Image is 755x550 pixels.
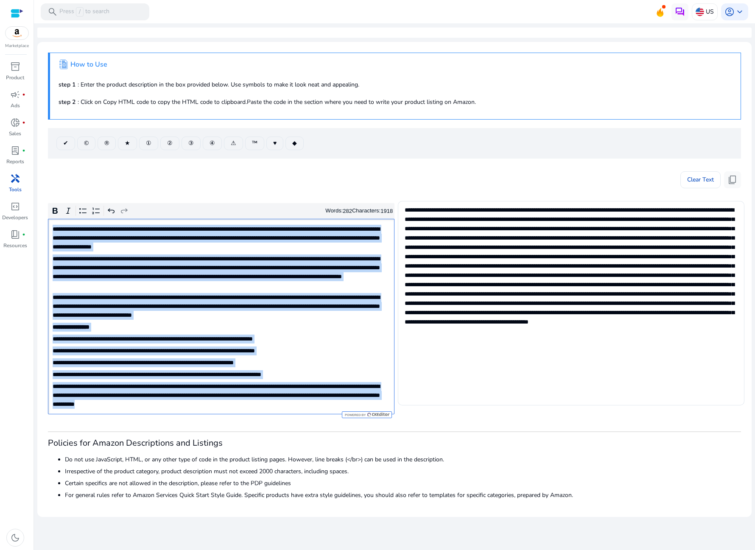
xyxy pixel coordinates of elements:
[203,137,222,150] button: ④
[687,171,714,188] span: Clear Text
[118,137,137,150] button: ★
[325,206,393,216] div: Words: Characters:
[210,139,215,148] span: ④
[48,7,58,17] span: search
[735,7,745,17] span: keyboard_arrow_down
[22,233,25,236] span: fiber_manual_record
[245,137,264,150] button: ™
[285,137,304,150] button: ◆
[696,8,704,16] img: us.svg
[70,61,107,69] h4: How to Use
[65,491,741,500] li: For general rules refer to Amazon Services Quick Start Style Guide. Specific products have extra ...
[10,145,20,156] span: lab_profile
[104,139,109,148] span: ®
[48,438,741,448] h3: Policies for Amazon Descriptions and Listings
[22,93,25,96] span: fiber_manual_record
[139,137,158,150] button: ①
[9,130,21,137] p: Sales
[22,149,25,152] span: fiber_manual_record
[10,61,20,72] span: inventory_2
[182,137,201,150] button: ③
[77,137,95,150] button: ©
[65,467,741,476] li: Irrespective of the product category, product description must not exceed 2000 characters, includ...
[266,137,283,150] button: ♥
[10,229,20,240] span: book_4
[231,139,236,148] span: ⚠
[11,102,20,109] p: Ads
[252,139,257,148] span: ™
[65,479,741,488] li: Certain specifics are not allowed in the description, please refer to the PDP guidelines
[188,139,194,148] span: ③
[680,171,721,188] button: Clear Text
[273,139,277,148] span: ♥
[146,139,151,148] span: ①
[59,98,75,106] b: step 2
[56,137,75,150] button: ✔
[48,219,394,414] div: Rich Text Editor. Editing area: main. Press Alt+0 for help.
[59,81,75,89] b: step 1
[224,137,243,150] button: ⚠
[63,139,68,148] span: ✔
[10,117,20,128] span: donut_small
[59,7,109,17] p: Press to search
[9,186,22,193] p: Tools
[59,98,732,106] p: : Click on Copy HTML code to copy the HTML code to clipboard.Paste the code in the section where ...
[6,158,24,165] p: Reports
[76,7,84,17] span: /
[292,139,297,148] span: ◆
[48,203,394,219] div: Editor toolbar
[65,455,741,464] li: Do not use JavaScript, HTML, or any other type of code in the product listing pages. However, lin...
[98,137,116,150] button: ®
[380,208,393,214] label: 1918
[727,175,738,185] span: content_copy
[706,4,714,19] p: US
[160,137,179,150] button: ②
[59,80,732,89] p: : Enter the product description in the box provided below. Use symbols to make it look neat and a...
[22,121,25,124] span: fiber_manual_record
[10,201,20,212] span: code_blocks
[10,89,20,100] span: campaign
[125,139,130,148] span: ★
[724,7,735,17] span: account_circle
[5,43,29,49] p: Marketplace
[6,74,24,81] p: Product
[3,242,27,249] p: Resources
[167,139,173,148] span: ②
[343,208,352,214] label: 282
[84,139,89,148] span: ©
[10,533,20,543] span: dark_mode
[6,27,28,39] img: amazon.svg
[724,171,741,188] button: content_copy
[2,214,28,221] p: Developers
[10,173,20,184] span: handyman
[344,413,366,417] span: Powered by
